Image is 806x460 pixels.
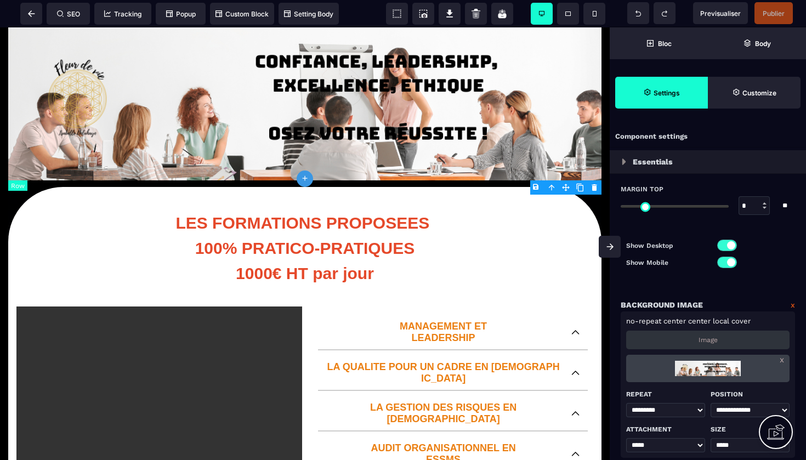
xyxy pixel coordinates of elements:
[412,3,434,25] span: Screenshot
[626,240,708,251] p: Show Desktop
[610,27,708,59] span: Open Blocks
[699,336,718,344] p: Image
[711,423,790,436] p: Size
[713,317,729,325] span: local
[57,10,80,18] span: SEO
[615,77,708,109] span: Settings
[626,317,661,325] span: no-repeat
[626,257,708,268] p: Show Mobile
[654,89,680,97] strong: Settings
[326,334,560,357] p: LA QUALITE POUR UN CADRE EN [DEMOGRAPHIC_DATA]
[663,317,711,325] span: center center
[755,39,771,48] strong: Body
[711,388,790,401] p: Position
[675,355,740,382] img: loading
[763,9,785,18] span: Publier
[104,10,141,18] span: Tracking
[633,155,673,168] p: Essentials
[626,423,705,436] p: Attachment
[175,186,434,255] b: LES FORMATIONS PROPOSEES 100% PRATICO-PRATIQUES 1000€ HT par jour
[386,3,408,25] span: View components
[621,185,663,194] span: Margin Top
[708,77,801,109] span: Open Style Manager
[693,2,748,24] span: Preview
[731,317,751,325] span: cover
[326,293,560,316] p: MANAGEMENT ET LEADERSHIP
[622,158,626,165] img: loading
[326,415,560,438] p: AUDIT ORGANISATIONNEL EN ESSMS
[708,27,806,59] span: Open Layer Manager
[780,355,784,365] a: x
[700,9,741,18] span: Previsualiser
[610,126,806,147] div: Component settings
[621,298,703,311] p: Background Image
[791,298,795,311] a: x
[742,89,776,97] strong: Customize
[326,374,560,397] p: LA GESTION DES RISQUES EN [DEMOGRAPHIC_DATA]
[284,10,333,18] span: Setting Body
[658,39,672,48] strong: Bloc
[166,10,196,18] span: Popup
[215,10,269,18] span: Custom Block
[626,388,705,401] p: Repeat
